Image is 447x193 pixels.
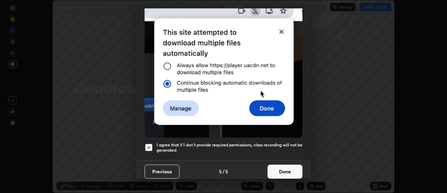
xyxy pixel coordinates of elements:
h4: / [222,168,225,175]
h4: 5 [219,168,222,175]
h4: 5 [225,168,228,175]
button: Previous [145,165,179,179]
h5: I agree that if I don't provide required permissions, class recording will not be generated [156,142,302,153]
button: Done [268,165,302,179]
